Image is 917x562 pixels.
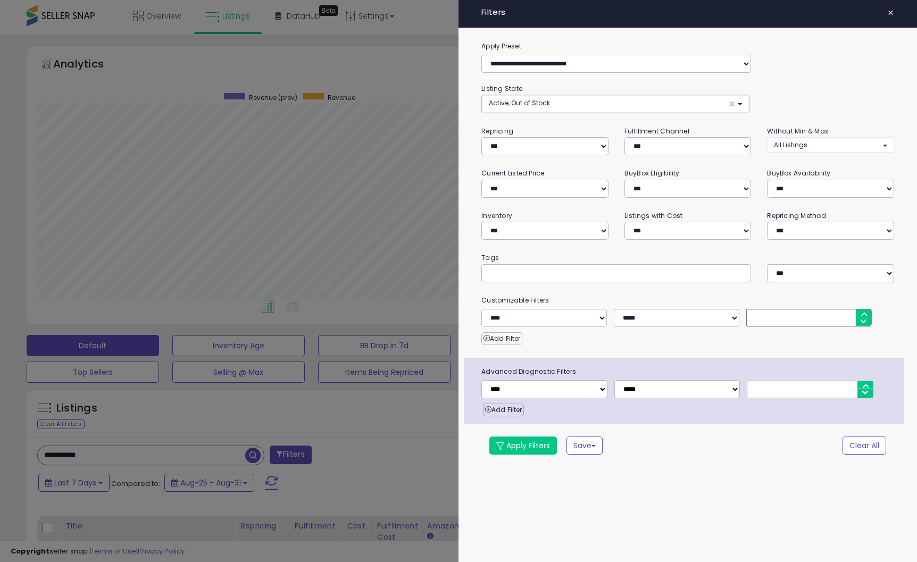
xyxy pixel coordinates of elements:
[481,84,522,93] small: Listing State
[482,95,749,113] button: Active, Out of Stock ×
[767,137,894,153] button: All Listings
[887,5,894,20] span: ×
[483,404,524,416] button: Add Filter
[566,437,603,455] button: Save
[774,140,807,149] span: All Listings
[489,437,557,455] button: Apply Filters
[481,332,522,345] button: Add Filter
[473,295,902,306] small: Customizable Filters
[473,40,902,52] label: Apply Preset:
[883,5,898,20] button: ×
[767,211,826,220] small: Repricing Method
[624,211,683,220] small: Listings with Cost
[489,98,550,107] span: Active, Out of Stock
[481,211,512,220] small: Inventory
[624,169,680,178] small: BuyBox Eligibility
[481,169,544,178] small: Current Listed Price
[767,127,828,136] small: Without Min & Max
[767,169,830,178] small: BuyBox Availability
[624,127,689,136] small: Fulfillment Channel
[729,98,736,110] span: ×
[473,366,904,378] span: Advanced Diagnostic Filters
[481,127,513,136] small: Repricing
[843,437,886,455] button: Clear All
[481,8,894,17] h4: Filters
[473,252,902,264] small: Tags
